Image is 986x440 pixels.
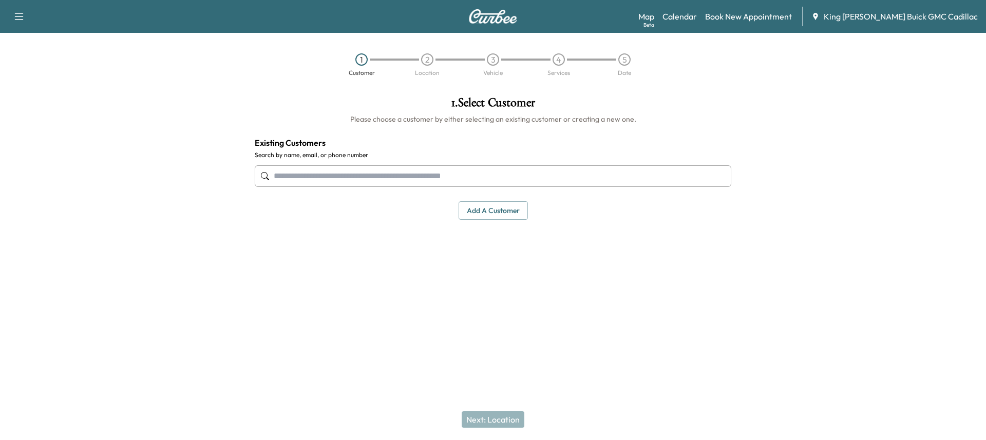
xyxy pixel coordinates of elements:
[487,53,499,66] div: 3
[618,53,631,66] div: 5
[705,10,792,23] a: Book New Appointment
[355,53,368,66] div: 1
[415,70,440,76] div: Location
[255,151,731,159] label: Search by name, email, or phone number
[824,10,978,23] span: King [PERSON_NAME] Buick GMC Cadillac
[349,70,375,76] div: Customer
[468,9,518,24] img: Curbee Logo
[255,97,731,114] h1: 1 . Select Customer
[662,10,697,23] a: Calendar
[459,201,528,220] button: Add a customer
[553,53,565,66] div: 4
[421,53,433,66] div: 2
[643,21,654,29] div: Beta
[255,137,731,149] h4: Existing Customers
[255,114,731,124] h6: Please choose a customer by either selecting an existing customer or creating a new one.
[618,70,631,76] div: Date
[547,70,570,76] div: Services
[483,70,503,76] div: Vehicle
[638,10,654,23] a: MapBeta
